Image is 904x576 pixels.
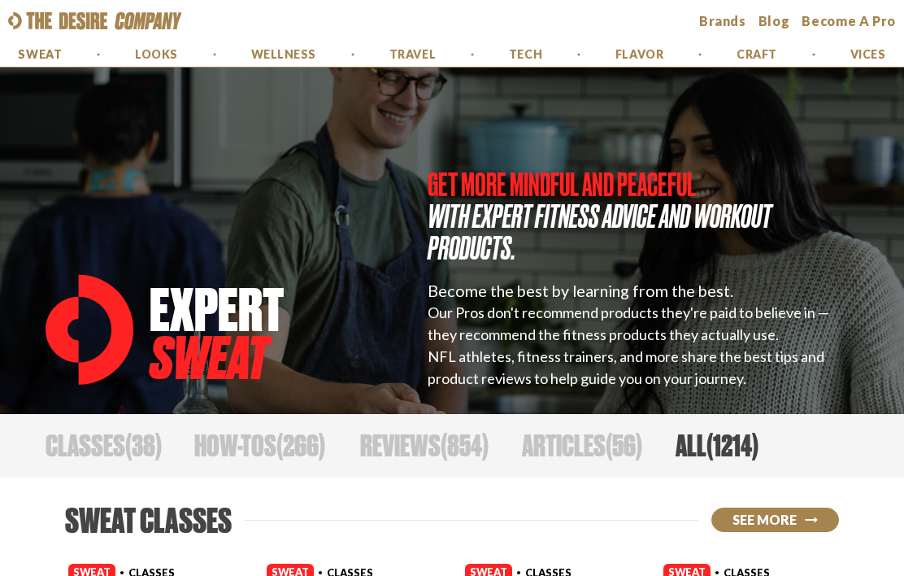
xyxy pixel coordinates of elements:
[428,346,834,390] h3: NFL athletes, fitness trainers, and more share the best tips and product reviews to help guide yo...
[737,42,777,67] a: Craft
[676,414,758,478] div: All ( 1214 )
[699,12,746,30] a: brands
[428,169,834,201] div: GET MORE MINDFUL AND PEACEFUL
[802,12,896,30] a: Become a Pro
[194,414,325,478] div: How-Tos ( 266 )
[758,12,790,30] a: Blog
[65,504,232,538] h2: sweat Classes
[428,302,834,346] h3: Our Pros don't recommend products they're paid to believe in — they recommend the fitness product...
[428,280,834,302] h1: Become the best by learning from the best.
[360,414,489,478] div: Reviews ( 854 )
[711,508,839,532] button: See More
[149,277,284,343] text: EXPERT
[428,199,771,266] span: WITH EXPERT FITNESS ADVICE AND WORKOUT PRODUCTS.
[46,414,162,478] div: Classes ( 38 )
[850,42,886,67] a: Vices
[389,42,436,67] a: Travel
[509,42,542,67] a: Tech
[615,42,663,67] a: Flavor
[148,325,272,391] text: SWEAT
[251,42,316,67] a: Wellness
[135,42,178,67] a: Looks
[18,42,62,67] a: Sweat
[522,414,642,478] div: Articles ( 56 )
